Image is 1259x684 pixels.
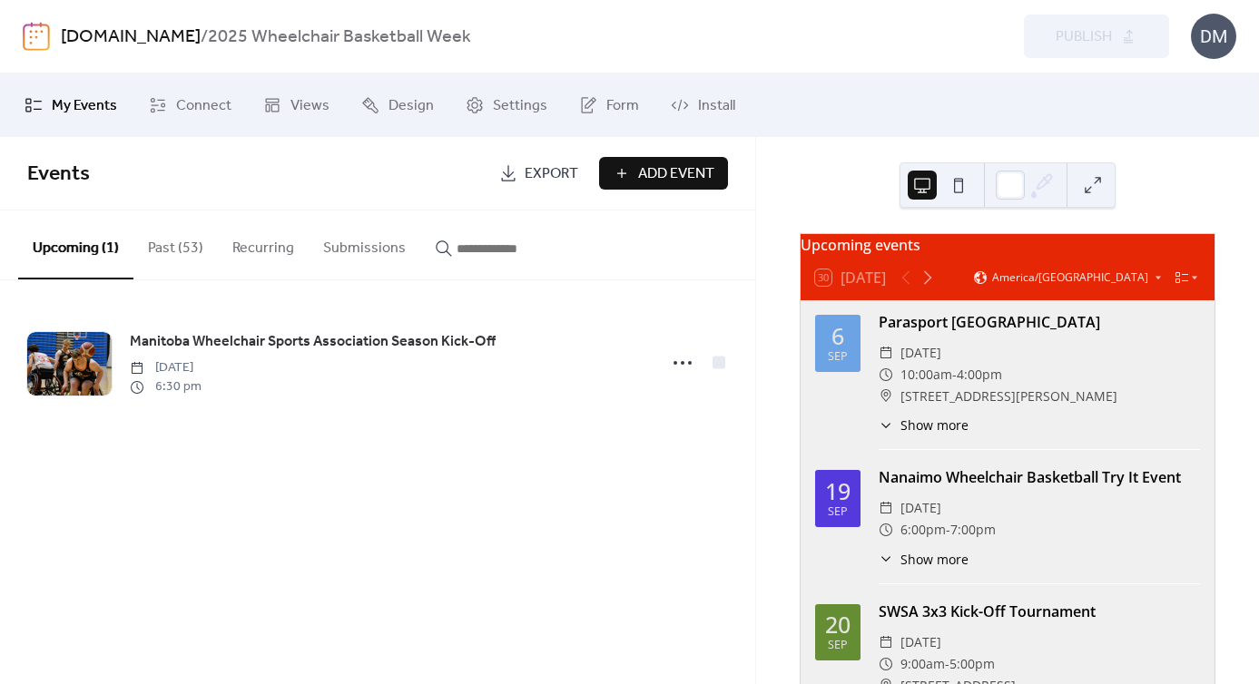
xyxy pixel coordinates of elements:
div: ​ [879,519,893,541]
div: Sep [828,640,848,651]
span: [DATE] [900,497,941,519]
a: [DOMAIN_NAME] [61,20,201,54]
button: Add Event [599,157,728,190]
div: ​ [879,342,893,364]
span: Connect [176,95,231,117]
div: ​ [879,550,893,569]
span: 6:30 pm [130,377,202,396]
div: 6 [831,325,844,347]
a: Connect [135,81,245,130]
a: Export [486,157,592,190]
div: Upcoming events [801,234,1215,256]
button: Submissions [309,210,420,278]
a: Install [657,81,749,130]
div: SWSA 3x3 Kick-Off Tournament [879,601,1200,622]
button: Upcoming (1) [18,210,133,279]
span: Show more [900,415,969,435]
span: Export [525,163,578,185]
span: Manitoba Wheelchair Sports Association Season Kick-Off [130,331,496,353]
span: Form [606,95,639,117]
span: [DATE] [130,358,202,377]
b: / [201,20,208,54]
span: Events [27,154,90,194]
button: Recurring [218,210,309,278]
span: Settings [493,95,547,117]
div: 20 [825,613,851,636]
a: Design [348,81,448,130]
span: [DATE] [900,631,941,653]
span: Show more [900,550,969,569]
span: 6:00pm [900,519,946,541]
span: - [945,653,949,675]
div: ​ [879,364,893,386]
img: logo [23,22,50,51]
div: ​ [879,415,893,435]
div: DM [1191,14,1236,59]
span: [STREET_ADDRESS][PERSON_NAME] [900,386,1117,407]
span: Install [698,95,735,117]
span: - [952,364,957,386]
span: [DATE] [900,342,941,364]
div: ​ [879,386,893,407]
div: ​ [879,631,893,653]
span: Design [389,95,434,117]
div: Parasport [GEOGRAPHIC_DATA] [879,311,1200,333]
a: Form [566,81,653,130]
span: My Events [52,95,117,117]
div: ​ [879,497,893,519]
span: Views [290,95,330,117]
div: Sep [828,351,848,363]
span: 9:00am [900,653,945,675]
span: 4:00pm [957,364,1002,386]
span: 5:00pm [949,653,995,675]
a: My Events [11,81,131,130]
div: Sep [828,506,848,518]
div: 19 [825,480,851,503]
div: Nanaimo Wheelchair Basketball Try It Event [879,466,1200,488]
span: - [946,519,950,541]
span: Add Event [638,163,714,185]
span: America/[GEOGRAPHIC_DATA] [992,272,1148,283]
button: Past (53) [133,210,218,278]
button: ​Show more [879,550,969,569]
b: 2025 Wheelchair Basketball Week [208,20,471,54]
span: 7:00pm [950,519,996,541]
a: Views [250,81,343,130]
button: ​Show more [879,415,969,435]
span: 10:00am [900,364,952,386]
div: ​ [879,653,893,675]
a: Manitoba Wheelchair Sports Association Season Kick-Off [130,330,496,354]
a: Settings [452,81,561,130]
